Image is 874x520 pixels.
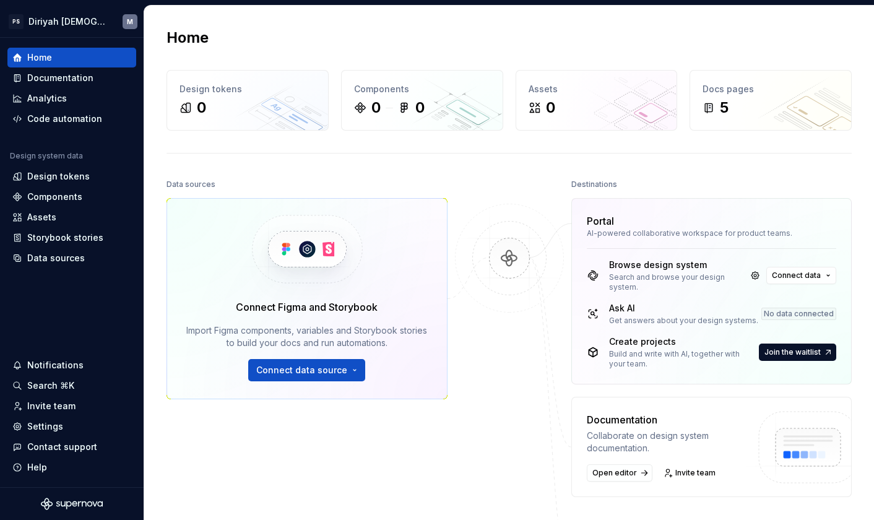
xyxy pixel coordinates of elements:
[7,417,136,436] a: Settings
[7,68,136,88] a: Documentation
[27,113,102,125] div: Code automation
[766,267,836,284] button: Connect data
[7,167,136,186] a: Design tokens
[27,72,93,84] div: Documentation
[415,98,425,118] div: 0
[27,461,47,474] div: Help
[27,191,82,203] div: Components
[27,252,85,264] div: Data sources
[7,207,136,227] a: Assets
[27,51,52,64] div: Home
[7,89,136,108] a: Analytics
[592,468,637,478] span: Open editor
[759,344,836,361] button: Join the waitlist
[7,48,136,67] a: Home
[167,176,215,193] div: Data sources
[371,98,381,118] div: 0
[341,70,503,131] a: Components00
[27,359,84,371] div: Notifications
[703,83,839,95] div: Docs pages
[529,83,665,95] div: Assets
[27,92,67,105] div: Analytics
[761,308,836,320] div: No data connected
[7,248,136,268] a: Data sources
[127,17,133,27] div: M
[27,211,56,223] div: Assets
[354,83,490,95] div: Components
[7,355,136,375] button: Notifications
[27,400,76,412] div: Invite team
[587,412,748,427] div: Documentation
[7,228,136,248] a: Storybook stories
[197,98,206,118] div: 0
[7,457,136,477] button: Help
[660,464,721,482] a: Invite team
[184,324,430,349] div: Import Figma components, variables and Storybook stories to build your docs and run automations.
[675,468,716,478] span: Invite team
[248,359,365,381] button: Connect data source
[28,15,108,28] div: Diriyah [DEMOGRAPHIC_DATA]
[256,364,347,376] span: Connect data source
[609,336,757,348] div: Create projects
[27,170,90,183] div: Design tokens
[609,349,757,369] div: Build and write with AI, together with your team.
[2,8,141,35] button: PSDiriyah [DEMOGRAPHIC_DATA]M
[9,14,24,29] div: PS
[7,396,136,416] a: Invite team
[609,259,745,271] div: Browse design system
[7,109,136,129] a: Code automation
[27,379,74,392] div: Search ⌘K
[546,98,555,118] div: 0
[764,347,821,357] span: Join the waitlist
[690,70,852,131] a: Docs pages5
[720,98,729,118] div: 5
[167,70,329,131] a: Design tokens0
[587,214,614,228] div: Portal
[7,376,136,396] button: Search ⌘K
[609,272,745,292] div: Search and browse your design system.
[236,300,378,314] div: Connect Figma and Storybook
[587,228,837,238] div: AI-powered collaborative workspace for product teams.
[7,437,136,457] button: Contact support
[587,430,748,454] div: Collaborate on design system documentation.
[167,28,209,48] h2: Home
[516,70,678,131] a: Assets0
[27,420,63,433] div: Settings
[609,316,758,326] div: Get answers about your design systems.
[27,441,97,453] div: Contact support
[27,232,103,244] div: Storybook stories
[180,83,316,95] div: Design tokens
[571,176,617,193] div: Destinations
[587,464,652,482] a: Open editor
[7,187,136,207] a: Components
[772,271,821,280] span: Connect data
[41,498,103,510] svg: Supernova Logo
[10,151,83,161] div: Design system data
[609,302,758,314] div: Ask AI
